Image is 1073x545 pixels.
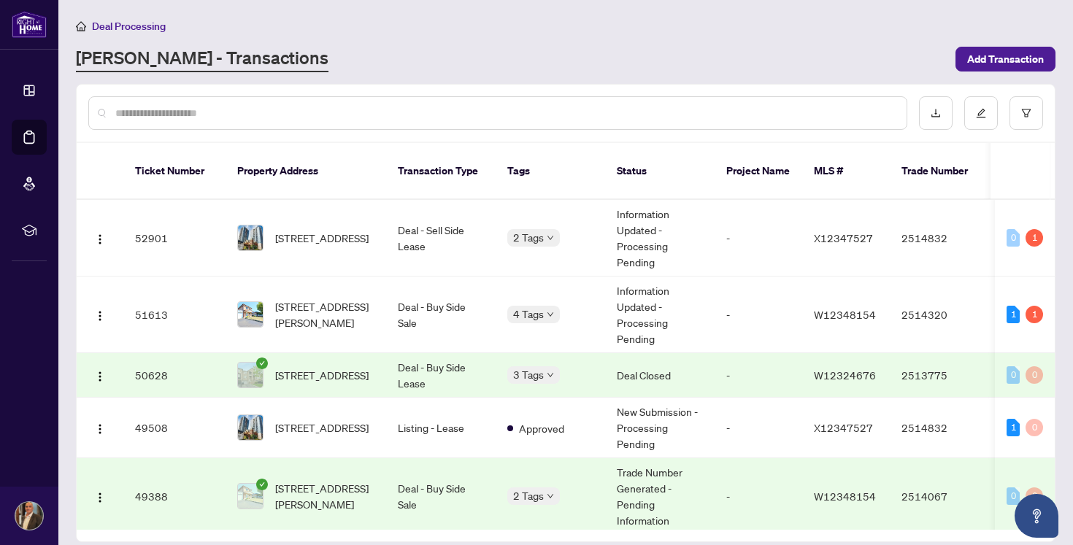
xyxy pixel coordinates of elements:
td: Deal - Sell Side Lease [386,200,496,277]
td: 2514067 [890,458,992,535]
td: Deal - Buy Side Sale [386,458,496,535]
span: filter [1021,108,1031,118]
span: home [76,21,86,31]
button: Logo [88,226,112,250]
button: Logo [88,363,112,387]
span: down [547,311,554,318]
span: Deal Processing [92,20,166,33]
span: [STREET_ADDRESS] [275,367,369,383]
td: 49508 [123,398,226,458]
td: 2514832 [890,200,992,277]
th: MLS # [802,143,890,200]
button: Logo [88,416,112,439]
div: 1 [1026,306,1043,323]
span: 4 Tags [513,306,544,322]
td: Deal - Buy Side Lease [386,353,496,398]
span: check-circle [256,479,268,490]
th: Project Name [715,143,802,200]
img: Logo [94,233,106,245]
span: 3 Tags [513,366,544,383]
td: Deal Closed [605,353,715,398]
span: check-circle [256,357,268,369]
div: 1 [1007,419,1020,436]
img: Logo [94,423,106,435]
span: Approved [519,420,564,436]
span: 2 Tags [513,487,544,504]
span: X12347527 [814,231,873,244]
span: edit [976,108,986,118]
span: [STREET_ADDRESS] [275,230,369,246]
img: Logo [94,371,106,382]
th: Status [605,143,715,200]
td: Deal - Buy Side Sale [386,277,496,353]
td: Information Updated - Processing Pending [605,277,715,353]
td: 2513775 [890,353,992,398]
td: New Submission - Processing Pending [605,398,715,458]
span: W12324676 [814,368,876,382]
button: edit [964,96,998,130]
th: Ticket Number [123,143,226,200]
img: Logo [94,492,106,503]
td: - [715,458,802,535]
td: 2514832 [890,398,992,458]
div: 0 [1026,366,1043,384]
div: 0 [1026,419,1043,436]
button: download [919,96,953,130]
td: - [715,353,802,398]
img: thumbnail-img [238,225,263,250]
img: Profile Icon [15,502,43,530]
div: 0 [1026,487,1043,505]
th: Tags [496,143,605,200]
td: Listing - Lease [386,398,496,458]
td: 52901 [123,200,226,277]
button: Logo [88,484,112,508]
span: down [547,492,554,500]
img: thumbnail-img [238,415,263,440]
th: Property Address [226,143,386,200]
th: Transaction Type [386,143,496,200]
span: W12348154 [814,308,876,321]
img: thumbnail-img [238,363,263,387]
td: 50628 [123,353,226,398]
button: Logo [88,303,112,326]
span: Add Transaction [967,47,1044,71]
span: W12348154 [814,490,876,503]
td: - [715,398,802,458]
span: [STREET_ADDRESS][PERSON_NAME] [275,480,374,512]
span: download [931,108,941,118]
div: 0 [1007,366,1020,384]
span: [STREET_ADDRESS] [275,420,369,436]
td: Trade Number Generated - Pending Information [605,458,715,535]
td: Information Updated - Processing Pending [605,200,715,277]
span: [STREET_ADDRESS][PERSON_NAME] [275,298,374,331]
td: - [715,200,802,277]
button: Open asap [1015,494,1058,538]
span: down [547,234,554,241]
td: - [715,277,802,353]
div: 1 [1026,229,1043,247]
div: 0 [1007,229,1020,247]
span: down [547,371,554,379]
button: Add Transaction [955,47,1055,71]
span: 2 Tags [513,229,544,246]
th: Trade Number [890,143,992,200]
button: filter [1009,96,1043,130]
td: 2514320 [890,277,992,353]
img: logo [12,11,47,38]
img: thumbnail-img [238,484,263,509]
a: [PERSON_NAME] - Transactions [76,46,328,72]
td: 49388 [123,458,226,535]
div: 0 [1007,487,1020,505]
img: thumbnail-img [238,302,263,327]
div: 1 [1007,306,1020,323]
img: Logo [94,310,106,322]
span: X12347527 [814,421,873,434]
td: 51613 [123,277,226,353]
